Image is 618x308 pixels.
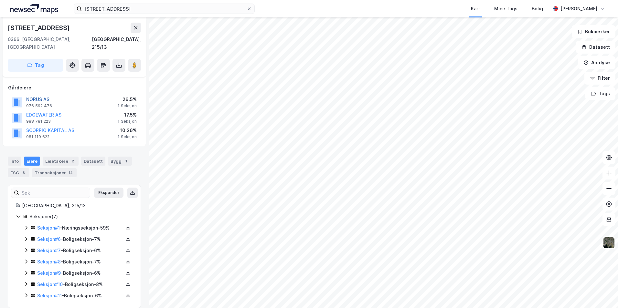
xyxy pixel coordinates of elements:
[67,169,74,176] div: 14
[37,292,123,300] div: - Boligseksjon - 6%
[494,5,517,13] div: Mine Tags
[118,134,137,139] div: 1 Seksjon
[29,213,133,221] div: Seksjoner ( 7 )
[118,103,137,108] div: 1 Seksjon
[37,269,123,277] div: - Boligseksjon - 6%
[43,157,79,166] div: Leietakere
[37,225,60,231] a: Seksjon#1
[584,72,615,85] button: Filter
[123,158,129,164] div: 1
[92,36,141,51] div: [GEOGRAPHIC_DATA], 215/13
[37,259,61,264] a: Seksjon#8
[118,96,137,103] div: 26.5%
[8,59,63,72] button: Tag
[37,224,123,232] div: - Næringsseksjon - 59%
[586,277,618,308] iframe: Chat Widget
[532,5,543,13] div: Bolig
[37,235,123,243] div: - Boligseksjon - 7%
[37,281,123,288] div: - Boligseksjon - 8%
[32,168,77,177] div: Transaksjoner
[37,270,61,276] a: Seksjon#9
[26,103,52,108] div: 976 592 476
[118,111,137,119] div: 17.5%
[37,258,123,266] div: - Boligseksjon - 7%
[585,87,615,100] button: Tags
[82,4,247,14] input: Søk på adresse, matrikkel, gårdeiere, leietakere eller personer
[8,168,29,177] div: ESG
[8,84,141,92] div: Gårdeiere
[572,25,615,38] button: Bokmerker
[69,158,76,164] div: 2
[20,169,27,176] div: 8
[108,157,132,166] div: Bygg
[576,41,615,54] button: Datasett
[37,282,63,287] a: Seksjon#10
[560,5,597,13] div: [PERSON_NAME]
[37,293,62,298] a: Seksjon#11
[471,5,480,13] div: Kart
[10,4,58,14] img: logo.a4113a55bc3d86da70a041830d287a7e.svg
[24,157,40,166] div: Eiere
[37,236,61,242] a: Seksjon#6
[37,248,61,253] a: Seksjon#7
[578,56,615,69] button: Analyse
[8,36,92,51] div: 0366, [GEOGRAPHIC_DATA], [GEOGRAPHIC_DATA]
[19,188,90,198] input: Søk
[26,119,51,124] div: 988 781 223
[603,237,615,249] img: 9k=
[8,23,71,33] div: [STREET_ADDRESS]
[94,188,123,198] button: Ekspander
[81,157,105,166] div: Datasett
[37,247,123,254] div: - Boligseksjon - 6%
[8,157,21,166] div: Info
[118,119,137,124] div: 1 Seksjon
[118,127,137,134] div: 10.26%
[26,134,49,139] div: 981 119 622
[22,202,133,210] div: [GEOGRAPHIC_DATA], 215/13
